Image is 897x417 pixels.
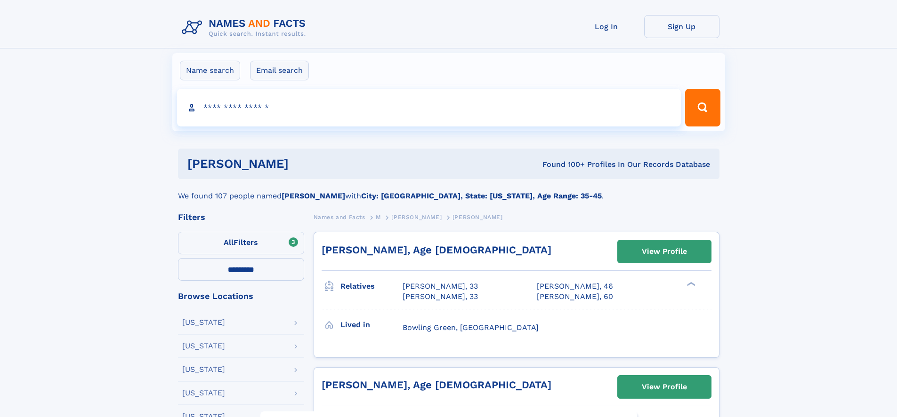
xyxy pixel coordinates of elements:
[537,291,613,302] a: [PERSON_NAME], 60
[403,323,539,332] span: Bowling Green, [GEOGRAPHIC_DATA]
[537,281,613,291] a: [PERSON_NAME], 46
[361,191,602,200] b: City: [GEOGRAPHIC_DATA], State: [US_STATE], Age Range: 35-45
[685,281,696,287] div: ❯
[403,281,478,291] a: [PERSON_NAME], 33
[376,214,381,220] span: M
[642,376,687,398] div: View Profile
[642,241,687,262] div: View Profile
[322,244,551,256] a: [PERSON_NAME], Age [DEMOGRAPHIC_DATA]
[403,291,478,302] a: [PERSON_NAME], 33
[391,211,442,223] a: [PERSON_NAME]
[224,238,234,247] span: All
[322,379,551,391] a: [PERSON_NAME], Age [DEMOGRAPHIC_DATA]
[685,89,720,126] button: Search Button
[618,240,711,263] a: View Profile
[250,61,309,80] label: Email search
[314,211,365,223] a: Names and Facts
[182,366,225,373] div: [US_STATE]
[177,89,681,126] input: search input
[180,61,240,80] label: Name search
[178,15,314,40] img: Logo Names and Facts
[340,317,403,333] h3: Lived in
[178,213,304,221] div: Filters
[182,389,225,397] div: [US_STATE]
[376,211,381,223] a: M
[569,15,644,38] a: Log In
[182,342,225,350] div: [US_STATE]
[182,319,225,326] div: [US_STATE]
[187,158,416,170] h1: [PERSON_NAME]
[415,159,710,170] div: Found 100+ Profiles In Our Records Database
[453,214,503,220] span: [PERSON_NAME]
[340,278,403,294] h3: Relatives
[178,292,304,300] div: Browse Locations
[644,15,719,38] a: Sign Up
[178,179,719,202] div: We found 107 people named with .
[391,214,442,220] span: [PERSON_NAME]
[618,376,711,398] a: View Profile
[178,232,304,254] label: Filters
[282,191,345,200] b: [PERSON_NAME]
